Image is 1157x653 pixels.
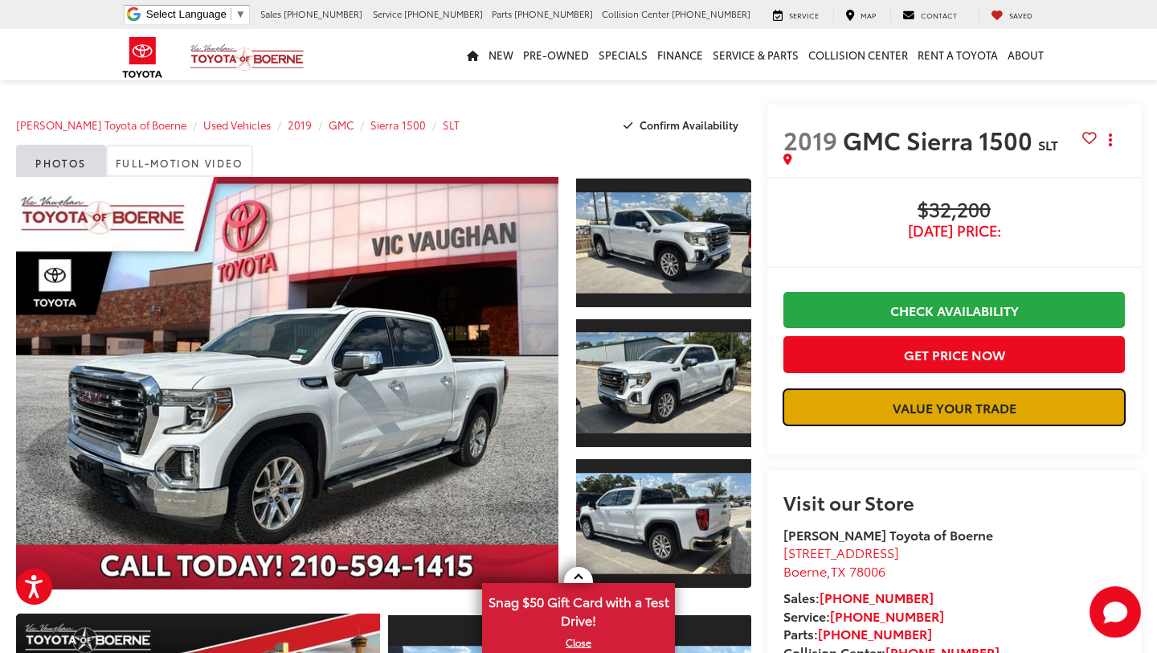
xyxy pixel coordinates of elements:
[831,561,846,580] span: TX
[783,491,1125,512] h2: Visit our Store
[106,145,253,177] a: Full-Motion Video
[861,10,876,20] span: Map
[672,7,750,20] span: [PHONE_NUMBER]
[615,111,752,139] button: Confirm Availability
[284,7,362,20] span: [PHONE_NUMBER]
[783,525,993,544] strong: [PERSON_NAME] Toyota of Boerne
[492,7,512,20] span: Parts
[16,145,106,177] a: Photos
[783,624,932,643] strong: Parts:
[783,223,1125,239] span: [DATE] Price:
[783,292,1125,328] a: Check Availability
[708,29,803,80] a: Service & Parts: Opens in a new tab
[288,117,312,132] a: 2019
[574,192,754,294] img: 2019 GMC Sierra 1500 SLT
[783,543,899,561] span: [STREET_ADDRESS]
[803,29,913,80] a: Collision Center
[235,8,246,20] span: ▼
[783,389,1125,425] a: Value Your Trade
[783,588,934,606] strong: Sales:
[1097,125,1125,154] button: Actions
[576,318,751,450] a: Expand Photo 2
[518,29,594,80] a: Pre-Owned
[462,29,484,80] a: Home
[921,10,957,20] span: Contact
[1003,29,1049,80] a: About
[16,177,558,589] a: Expand Photo 0
[652,29,708,80] a: Finance
[783,561,885,580] span: ,
[146,8,227,20] span: Select Language
[10,175,563,590] img: 2019 GMC Sierra 1500 SLT
[594,29,652,80] a: Specials
[783,336,1125,372] button: Get Price Now
[818,624,932,643] a: [PHONE_NUMBER]
[404,7,483,20] span: [PHONE_NUMBER]
[576,458,751,589] a: Expand Photo 3
[484,585,673,634] span: Snag $50 Gift Card with a Test Drive!
[574,333,754,434] img: 2019 GMC Sierra 1500 SLT
[783,199,1125,223] span: $32,200
[443,117,460,132] a: SLT
[329,117,354,132] a: GMC
[890,9,969,22] a: Contact
[574,473,754,574] img: 2019 GMC Sierra 1500 SLT
[203,117,271,132] a: Used Vehicles
[913,29,1003,80] a: Rent a Toyota
[373,7,402,20] span: Service
[783,561,827,580] span: Boerne
[979,9,1045,22] a: My Saved Vehicles
[112,31,173,84] img: Toyota
[1009,10,1032,20] span: Saved
[1090,586,1141,638] button: Toggle Chat Window
[761,9,831,22] a: Service
[190,43,305,72] img: Vic Vaughan Toyota of Boerne
[843,122,1038,157] span: GMC Sierra 1500
[830,606,944,625] a: [PHONE_NUMBER]
[260,7,281,20] span: Sales
[514,7,593,20] span: [PHONE_NUMBER]
[820,588,934,606] a: [PHONE_NUMBER]
[1109,133,1112,146] span: dropdown dots
[783,122,837,157] span: 2019
[1090,586,1141,638] svg: Start Chat
[783,543,899,580] a: [STREET_ADDRESS] Boerne,TX 78006
[484,29,518,80] a: New
[146,8,246,20] a: Select Language​
[576,177,751,309] a: Expand Photo 1
[640,117,738,132] span: Confirm Availability
[783,606,944,625] strong: Service:
[1038,135,1058,154] span: SLT
[789,10,819,20] span: Service
[602,7,669,20] span: Collision Center
[833,9,888,22] a: Map
[16,117,186,132] a: [PERSON_NAME] Toyota of Boerne
[370,117,426,132] a: Sierra 1500
[849,561,885,580] span: 78006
